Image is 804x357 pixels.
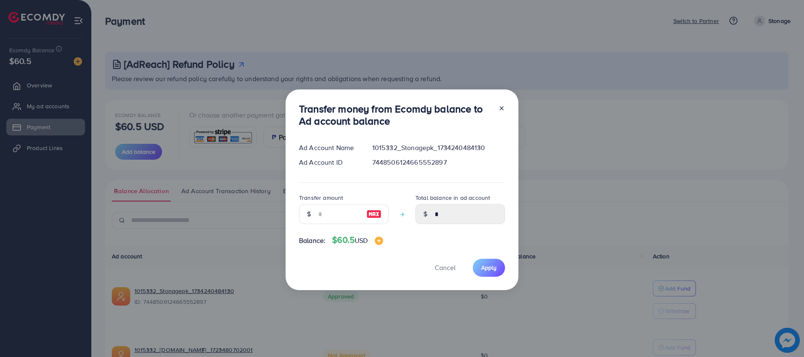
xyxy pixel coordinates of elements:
[415,194,490,202] label: Total balance in ad account
[355,236,368,245] span: USD
[299,103,492,127] h3: Transfer money from Ecomdy balance to Ad account balance
[366,158,512,167] div: 7448506124665552897
[292,158,366,167] div: Ad Account ID
[375,237,383,245] img: image
[424,259,466,277] button: Cancel
[481,263,497,272] span: Apply
[332,235,383,245] h4: $60.5
[435,263,456,272] span: Cancel
[299,236,325,245] span: Balance:
[366,209,381,219] img: image
[473,259,505,277] button: Apply
[366,143,512,153] div: 1015332_Stonagepk_1734240484130
[299,194,343,202] label: Transfer amount
[292,143,366,153] div: Ad Account Name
